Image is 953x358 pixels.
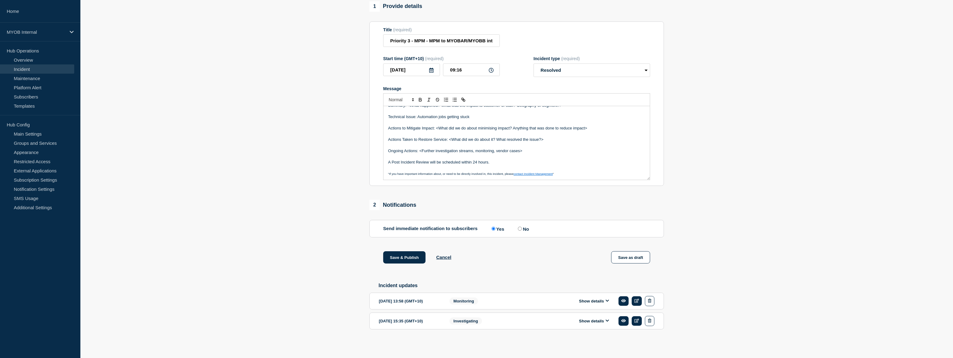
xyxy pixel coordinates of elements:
[388,125,645,131] p: Actions to Mitigate Impact: <What did we do about minimising impact? Anything that was done to re...
[449,318,482,325] span: Investigating
[386,96,416,103] span: Font size
[379,283,664,288] h2: Incident updates
[611,251,650,264] button: Save as draft
[425,56,444,61] span: (required)
[534,56,650,61] div: Incident type
[553,172,554,175] span: "
[577,318,611,324] button: Show details
[383,56,500,61] div: Start time (GMT+10)
[379,316,440,326] div: [DATE] 15:35 (GMT+10)
[369,200,380,210] span: 2
[443,64,500,76] input: HH:MM
[388,137,645,142] p: Actions Taken to Restore Service: <What did we do about it? What resolved the issue?>
[449,298,478,305] span: Monitoring
[442,96,450,103] button: Toggle ordered list
[561,56,580,61] span: (required)
[383,64,440,76] input: YYYY-MM-DD
[388,148,645,154] p: Ongoing Actions: <Further investigation streams, monitoring, vendor cases>
[393,27,412,32] span: (required)
[383,34,500,47] input: Title
[577,298,611,304] button: Show details
[425,96,433,103] button: Toggle italic text
[416,96,425,103] button: Toggle bold text
[516,226,529,232] label: No
[383,86,650,91] div: Message
[514,172,553,175] a: contact Incident Management
[433,96,442,103] button: Toggle strikethrough text
[383,251,426,264] button: Save & Publish
[459,96,468,103] button: Toggle link
[384,106,650,180] div: Message
[492,227,496,231] input: Yes
[383,226,478,232] p: Send immediate notification to subscribers
[450,96,459,103] button: Toggle bulleted list
[379,296,440,306] div: [DATE] 13:58 (GMT+10)
[388,114,645,120] p: Technical Issue: Automation jobs getting stuck
[383,226,650,232] div: Send immediate notification to subscribers
[369,1,380,12] span: 1
[534,64,650,77] select: Incident type
[490,226,504,232] label: Yes
[369,200,416,210] div: Notifications
[388,160,645,165] p: A Post Incident Review will be scheduled within 24 hours.
[383,27,500,32] div: Title
[388,172,514,175] span: "If you have important information about, or need to be directly involved in, this incident, please
[369,1,422,12] div: Provide details
[7,29,66,35] p: MYOB Internal
[518,227,522,231] input: No
[436,255,451,260] button: Cancel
